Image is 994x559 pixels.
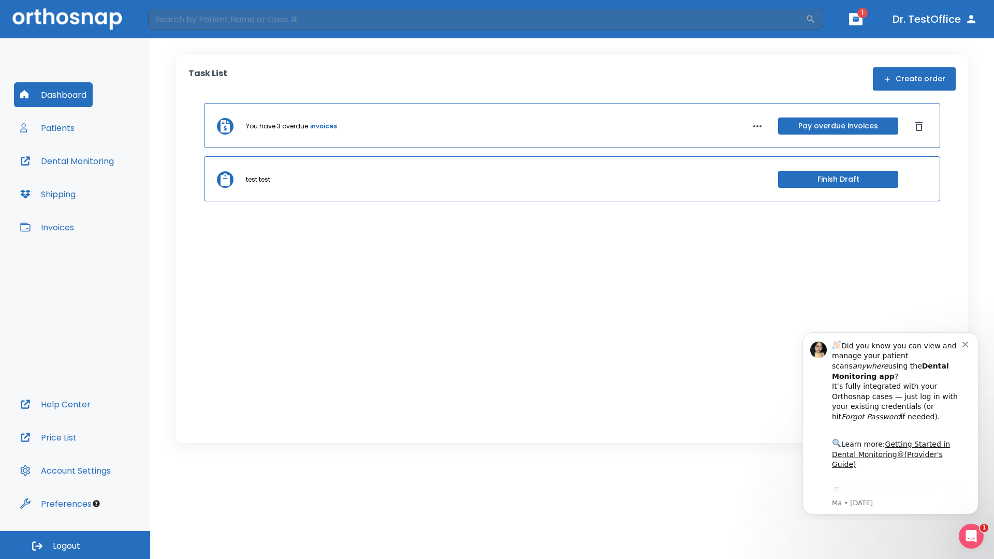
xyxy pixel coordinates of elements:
[14,115,81,140] button: Patients
[45,175,176,185] p: Message from Ma, sent 5w ago
[148,9,806,30] input: Search by Patient Name or Case #
[246,175,270,184] p: test test
[14,491,98,516] button: Preferences
[778,171,898,188] button: Finish Draft
[53,540,80,552] span: Logout
[14,215,80,240] button: Invoices
[310,122,337,131] a: invoices
[873,67,956,91] button: Create order
[14,82,93,107] button: Dashboard
[12,8,122,30] img: Orthosnap
[188,67,227,91] p: Task List
[176,16,184,24] button: Dismiss notification
[246,122,308,131] p: You have 3 overdue
[45,163,176,215] div: Download the app: | ​ Let us know if you need help getting started!
[14,425,83,450] button: Price List
[787,323,994,521] iframe: Intercom notifications message
[14,392,97,417] button: Help Center
[980,524,988,532] span: 1
[14,458,117,483] button: Account Settings
[45,165,137,184] a: App Store
[911,118,927,135] button: Dismiss
[778,117,898,135] button: Pay overdue invoices
[14,182,82,207] button: Shipping
[959,524,984,549] iframe: Intercom live chat
[92,499,101,508] div: Tooltip anchor
[888,10,982,28] button: Dr. TestOffice
[14,149,120,173] button: Dental Monitoring
[857,8,868,18] span: 1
